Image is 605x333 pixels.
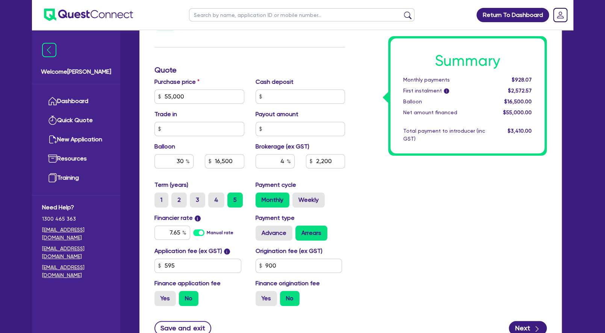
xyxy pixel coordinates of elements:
label: Brokerage (ex GST) [256,142,309,151]
a: Return To Dashboard [476,8,549,22]
label: 3 [190,192,205,207]
span: $55,000.00 [503,109,532,115]
label: Term (years) [154,180,188,189]
span: $2,572.57 [508,88,532,94]
div: Monthly payments [398,76,491,84]
h1: Summary [403,52,532,70]
label: Yes [154,291,176,306]
a: [EMAIL_ADDRESS][DOMAIN_NAME] [42,226,110,242]
div: First instalment [398,87,491,95]
label: 1 [154,192,168,207]
a: [EMAIL_ADDRESS][DOMAIN_NAME] [42,263,110,279]
label: Finance origination fee [256,279,320,288]
img: training [48,173,57,182]
label: 2 [171,192,187,207]
a: Resources [42,149,110,168]
a: Dropdown toggle [551,5,570,25]
span: i [195,215,201,221]
span: $3,410.00 [508,128,532,134]
span: Need Help? [42,203,110,212]
label: Advance [256,226,292,241]
label: 5 [227,192,243,207]
label: Arrears [295,226,327,241]
img: quick-quote [48,116,57,125]
span: $928.07 [512,77,532,83]
a: Quick Quote [42,111,110,130]
label: Payment type [256,213,295,223]
div: Balloon [398,98,491,106]
label: Cash deposit [256,77,293,86]
span: $16,500.00 [504,98,532,104]
a: New Application [42,130,110,149]
label: No [179,291,198,306]
label: Payout amount [256,110,298,119]
span: i [444,89,449,94]
label: Yes [256,291,277,306]
img: new-application [48,135,57,144]
label: Purchase price [154,77,200,86]
label: Financier rate [154,213,201,223]
label: Weekly [292,192,325,207]
label: Balloon [154,142,175,151]
img: resources [48,154,57,163]
div: Net amount financed [398,109,491,117]
label: Trade in [154,110,177,119]
div: Total payment to introducer (inc GST) [398,127,491,143]
label: Manual rate [207,229,233,236]
span: 1300 465 363 [42,215,110,223]
img: quest-connect-logo-blue [44,9,133,21]
a: Training [42,168,110,188]
label: Origination fee (ex GST) [256,247,322,256]
label: 4 [208,192,224,207]
label: Monthly [256,192,289,207]
label: Finance application fee [154,279,221,288]
label: Payment cycle [256,180,296,189]
span: i [224,248,230,254]
span: Welcome [PERSON_NAME] [41,67,111,76]
img: icon-menu-close [42,43,56,57]
input: Search by name, application ID or mobile number... [189,8,414,21]
h3: Quote [154,65,345,74]
label: Application fee (ex GST) [154,247,222,256]
a: Dashboard [42,92,110,111]
a: [EMAIL_ADDRESS][DOMAIN_NAME] [42,245,110,260]
label: No [280,291,299,306]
